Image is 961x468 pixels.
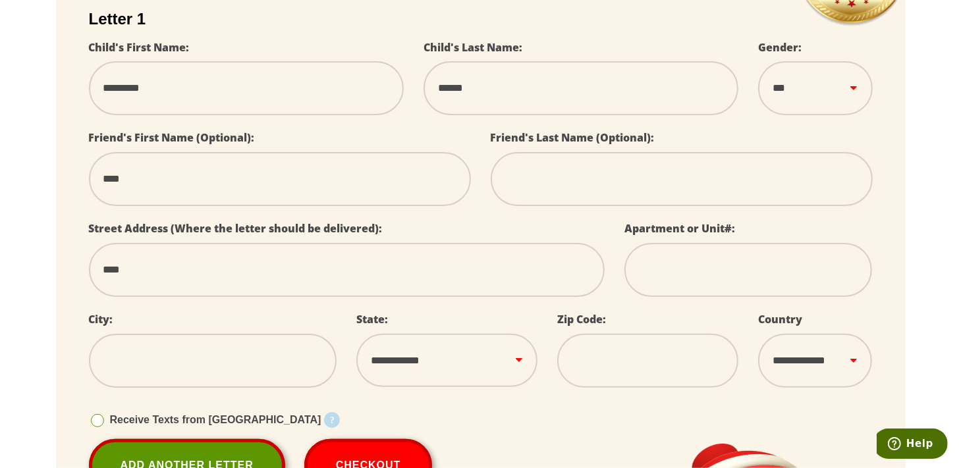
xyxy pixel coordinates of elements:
[89,312,113,326] label: City:
[110,414,321,425] span: Receive Texts from [GEOGRAPHIC_DATA]
[624,221,735,236] label: Apartment or Unit#:
[356,312,388,326] label: State:
[491,130,655,145] label: Friend's Last Name (Optional):
[758,40,802,55] label: Gender:
[424,40,522,55] label: Child's Last Name:
[89,130,255,145] label: Friend's First Name (Optional):
[758,312,802,326] label: Country
[877,429,948,461] iframe: Opens a widget where you can find more information
[557,312,606,326] label: Zip Code:
[89,10,873,28] h2: Letter 1
[89,221,383,236] label: Street Address (Where the letter should be delivered):
[89,40,190,55] label: Child's First Name:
